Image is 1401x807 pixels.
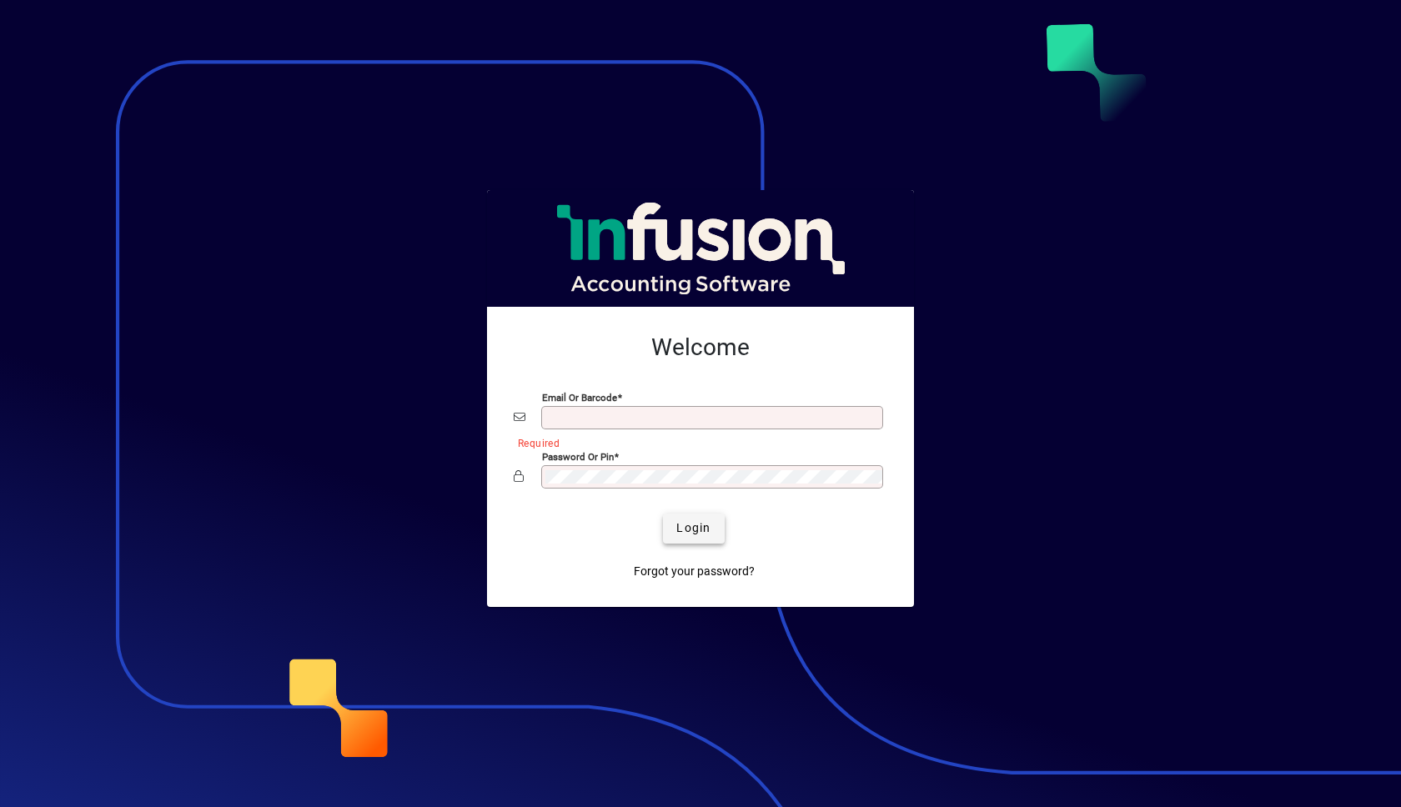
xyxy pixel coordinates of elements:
span: Login [676,519,711,537]
h2: Welcome [514,333,887,362]
mat-label: Password or Pin [542,450,614,462]
mat-label: Email or Barcode [542,391,617,403]
a: Forgot your password? [627,557,761,587]
button: Login [663,514,724,544]
span: Forgot your password? [634,563,755,580]
mat-error: Required [518,434,874,451]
